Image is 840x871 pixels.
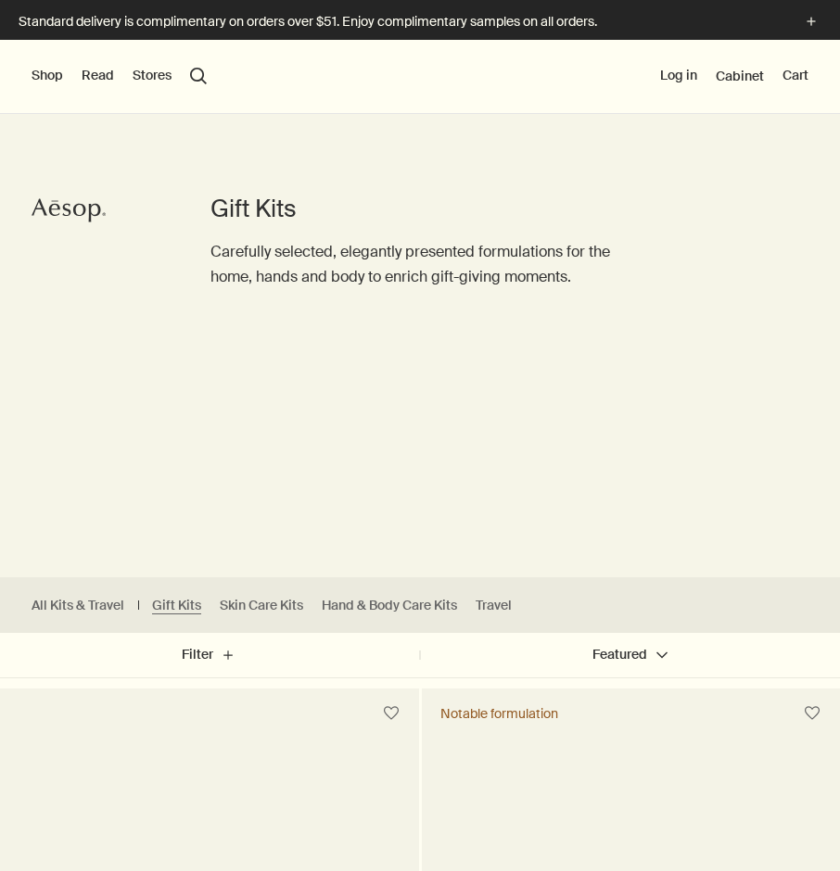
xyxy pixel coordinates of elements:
button: Featured [420,633,840,677]
a: Skin Care Kits [220,597,303,614]
button: Save to cabinet [795,697,829,730]
a: Aesop [27,192,110,234]
button: Standard delivery is complimentary on orders over $51. Enjoy complimentary samples on all orders. [19,11,821,32]
div: Notable formulation [440,705,558,722]
a: All Kits & Travel [32,597,124,614]
a: Travel [476,597,512,614]
nav: supplementary [660,40,808,114]
button: Stores [133,67,172,85]
h1: Gift Kits [210,193,630,225]
button: Cart [783,67,808,85]
button: Save to cabinet [375,697,408,730]
button: Read [82,67,114,85]
button: Log in [660,67,697,85]
p: Standard delivery is complimentary on orders over $51. Enjoy complimentary samples on all orders. [19,12,783,32]
a: Hand & Body Care Kits [322,597,457,614]
p: Carefully selected, elegantly presented formulations for the home, hands and body to enrich gift-... [210,239,630,289]
nav: primary [32,40,207,114]
button: Shop [32,67,63,85]
svg: Aesop [32,196,106,224]
a: Gift Kits [152,597,201,614]
a: Cabinet [716,68,764,84]
button: Open search [190,68,207,84]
